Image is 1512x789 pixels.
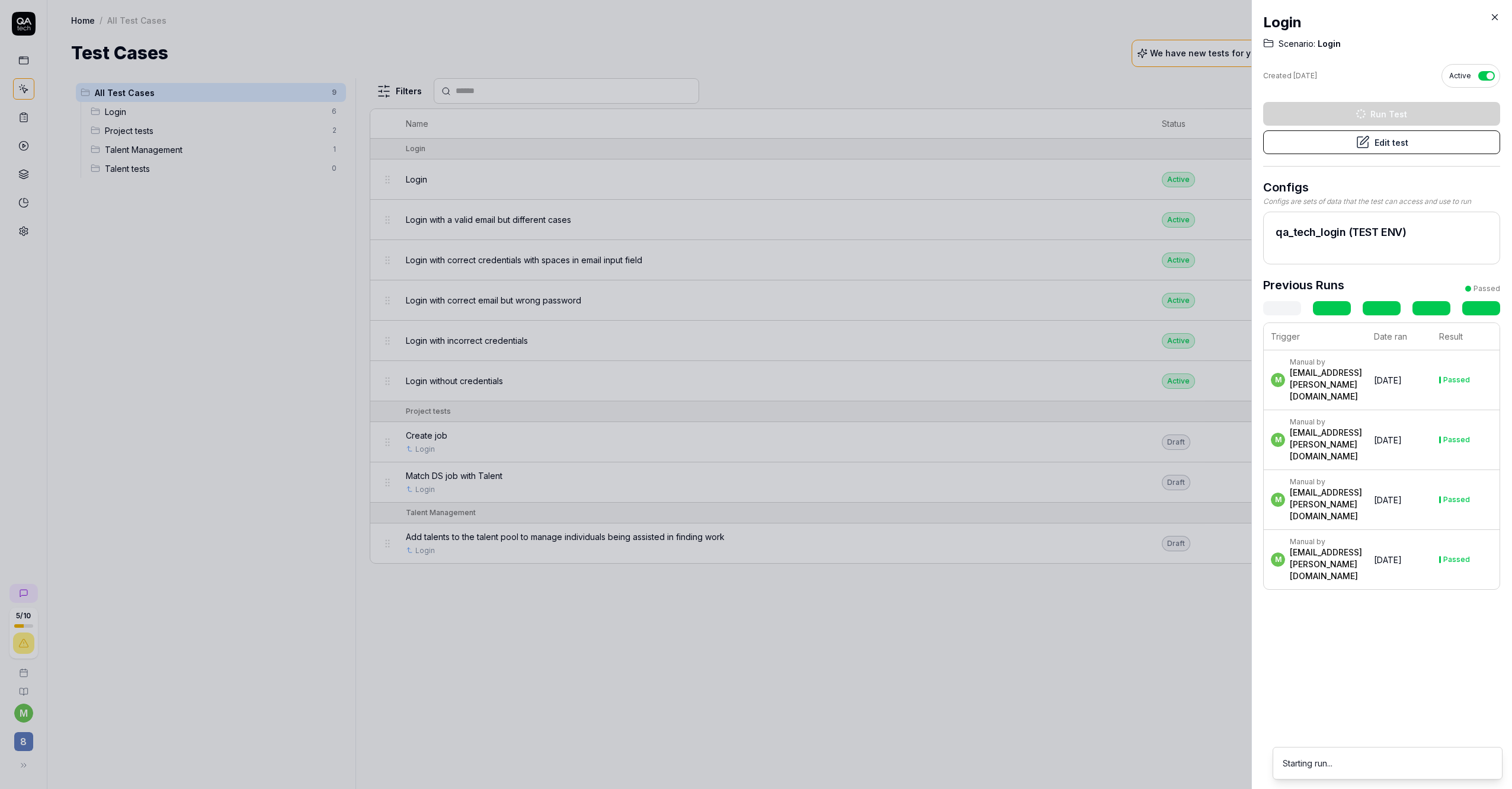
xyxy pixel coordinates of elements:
[1290,477,1362,487] div: Manual by
[1290,547,1362,582] div: [EMAIL_ADDRESS][PERSON_NAME][DOMAIN_NAME]
[1290,537,1362,547] div: Manual by
[1263,130,1500,154] button: Edit test
[1271,373,1285,387] span: m
[1374,375,1402,385] time: [DATE]
[1367,323,1432,350] th: Date ran
[1263,196,1500,207] div: Configs are sets of data that the test can access and use to run
[1290,367,1362,403] div: [EMAIL_ADDRESS][PERSON_NAME][DOMAIN_NAME]
[1432,323,1500,350] th: Result
[1263,12,1500,33] h2: Login
[1443,556,1470,563] div: Passed
[1473,283,1500,294] div: Passed
[1279,38,1315,50] span: Scenario:
[1290,357,1362,367] div: Manual by
[1276,224,1488,240] h2: qa_tech_login (TEST ENV)
[1443,376,1470,384] div: Passed
[1271,493,1285,507] span: m
[1283,757,1332,769] div: Starting run...
[1443,496,1470,503] div: Passed
[1263,71,1317,81] div: Created
[1263,276,1344,294] h3: Previous Runs
[1290,487,1362,522] div: [EMAIL_ADDRESS][PERSON_NAME][DOMAIN_NAME]
[1374,435,1402,445] time: [DATE]
[1293,71,1317,80] time: [DATE]
[1449,71,1471,81] span: Active
[1443,436,1470,443] div: Passed
[1271,552,1285,567] span: m
[1264,323,1367,350] th: Trigger
[1290,417,1362,427] div: Manual by
[1263,178,1500,196] h3: Configs
[1374,555,1402,565] time: [DATE]
[1290,427,1362,462] div: [EMAIL_ADDRESS][PERSON_NAME][DOMAIN_NAME]
[1315,38,1341,50] span: Login
[1271,433,1285,447] span: m
[1263,102,1500,126] button: Run Test
[1374,495,1402,505] time: [DATE]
